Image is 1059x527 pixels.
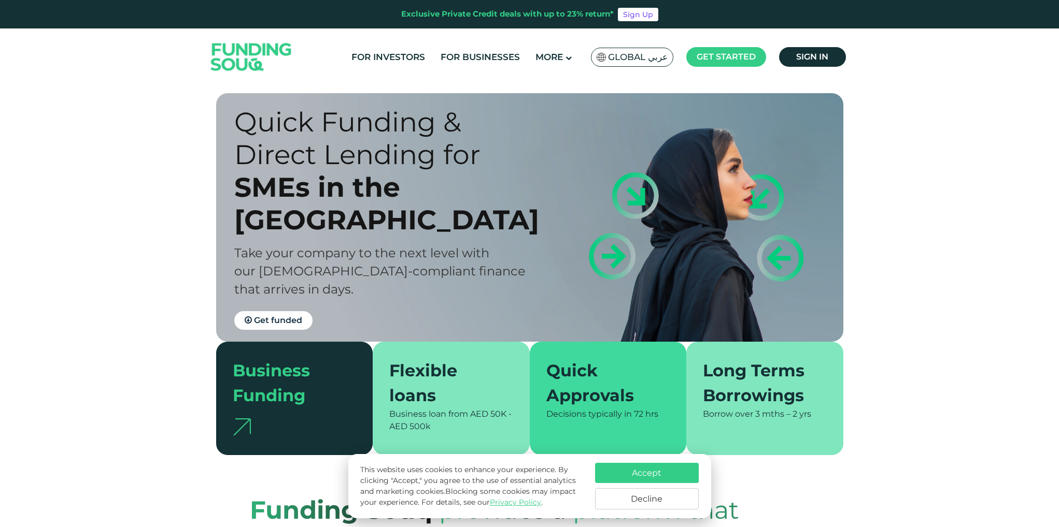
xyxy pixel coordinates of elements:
[608,51,668,63] span: Global عربي
[421,497,543,507] span: For details, see our .
[703,358,814,408] div: Long Terms Borrowings
[233,418,251,435] img: arrow
[438,49,523,66] a: For Businesses
[234,171,548,236] div: SMEs in the [GEOGRAPHIC_DATA]
[234,106,548,171] div: Quick Funding & Direct Lending for
[234,245,526,297] span: Take your company to the next level with our [DEMOGRAPHIC_DATA]-compliant finance that arrives in...
[389,358,501,408] div: Flexible loans
[546,358,658,408] div: Quick Approvals
[360,487,576,507] span: Blocking some cookies may impact your experience.
[595,488,699,509] button: Decline
[634,409,658,419] span: 72 hrs
[595,463,699,483] button: Accept
[201,31,302,83] img: Logo
[779,47,846,67] a: Sign in
[250,495,432,525] strong: Funding Souq
[535,52,563,62] span: More
[254,315,302,325] span: Get funded
[597,53,606,62] img: SA Flag
[233,358,344,408] div: Business Funding
[796,52,828,62] span: Sign in
[697,52,756,62] span: Get started
[360,464,584,508] p: This website uses cookies to enhance your experience. By clicking "Accept," you agree to the use ...
[618,8,658,21] a: Sign Up
[349,49,428,66] a: For Investors
[234,311,313,330] a: Get funded
[490,497,541,507] a: Privacy Policy
[546,409,632,419] span: Decisions typically in
[401,8,614,20] div: Exclusive Private Credit deals with up to 23% return*
[755,409,811,419] span: 3 mths – 2 yrs
[389,409,468,419] span: Business loan from
[703,409,753,419] span: Borrow over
